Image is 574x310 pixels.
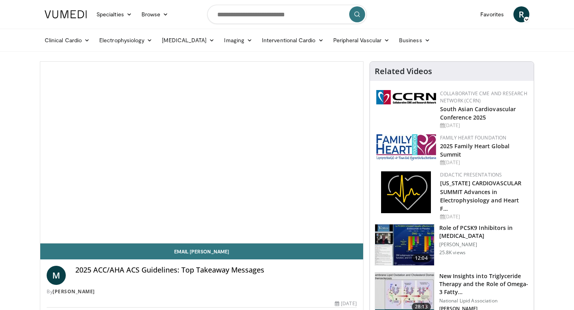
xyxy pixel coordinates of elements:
[328,32,394,48] a: Peripheral Vascular
[219,32,257,48] a: Imaging
[412,254,431,262] span: 12:04
[375,67,432,76] h4: Related Videos
[47,266,66,285] a: M
[75,266,357,275] h4: 2025 ACC/AHA ACS Guidelines: Top Takeaway Messages
[440,171,527,179] div: Didactic Presentations
[439,249,466,256] p: 25.8K views
[513,6,529,22] a: R
[40,243,363,259] a: Email [PERSON_NAME]
[440,105,516,121] a: South Asian Cardiovascular Conference 2025
[207,5,367,24] input: Search topics, interventions
[439,298,529,304] p: National Lipid Association
[476,6,509,22] a: Favorites
[440,142,509,158] a: 2025 Family Heart Global Summit
[440,179,522,212] a: [US_STATE] CARDIOVASCULAR SUMMIT Advances in Electrophysiology and Heart F…
[94,32,157,48] a: Electrophysiology
[440,159,527,166] div: [DATE]
[257,32,328,48] a: Interventional Cardio
[157,32,219,48] a: [MEDICAL_DATA]
[440,122,527,129] div: [DATE]
[439,224,529,240] h3: Role of PCSK9 Inhibitors in [MEDICAL_DATA]
[40,32,94,48] a: Clinical Cardio
[40,62,363,243] video-js: Video Player
[440,134,507,141] a: Family Heart Foundation
[376,134,436,161] img: 96363db5-6b1b-407f-974b-715268b29f70.jpeg.150x105_q85_autocrop_double_scale_upscale_version-0.2.jpg
[439,241,529,248] p: [PERSON_NAME]
[53,288,95,295] a: [PERSON_NAME]
[376,90,436,104] img: a04ee3ba-8487-4636-b0fb-5e8d268f3737.png.150x105_q85_autocrop_double_scale_upscale_version-0.2.png
[381,171,431,213] img: 1860aa7a-ba06-47e3-81a4-3dc728c2b4cf.png.150x105_q85_autocrop_double_scale_upscale_version-0.2.png
[375,224,529,266] a: 12:04 Role of PCSK9 Inhibitors in [MEDICAL_DATA] [PERSON_NAME] 25.8K views
[394,32,435,48] a: Business
[45,10,87,18] img: VuMedi Logo
[375,224,434,266] img: 3346fd73-c5f9-4d1f-bb16-7b1903aae427.150x105_q85_crop-smart_upscale.jpg
[440,90,527,104] a: Collaborative CME and Research Network (CCRN)
[439,272,529,296] h3: New Insights into Triglyceride Therapy and the Role of Omega-3 Fatty…
[92,6,137,22] a: Specialties
[47,288,357,295] div: By
[440,213,527,220] div: [DATE]
[335,300,356,307] div: [DATE]
[137,6,173,22] a: Browse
